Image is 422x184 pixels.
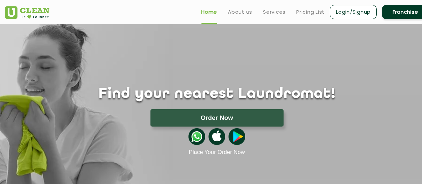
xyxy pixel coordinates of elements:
[150,109,284,127] button: Order Now
[229,128,245,145] img: playstoreicon.png
[296,8,325,16] a: Pricing List
[188,128,205,145] img: whatsappicon.png
[201,8,217,16] a: Home
[263,8,286,16] a: Services
[189,149,245,156] a: Place Your Order Now
[208,128,225,145] img: apple-icon.png
[228,8,252,16] a: About us
[5,6,49,19] img: UClean Laundry and Dry Cleaning
[330,5,377,19] a: Login/Signup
